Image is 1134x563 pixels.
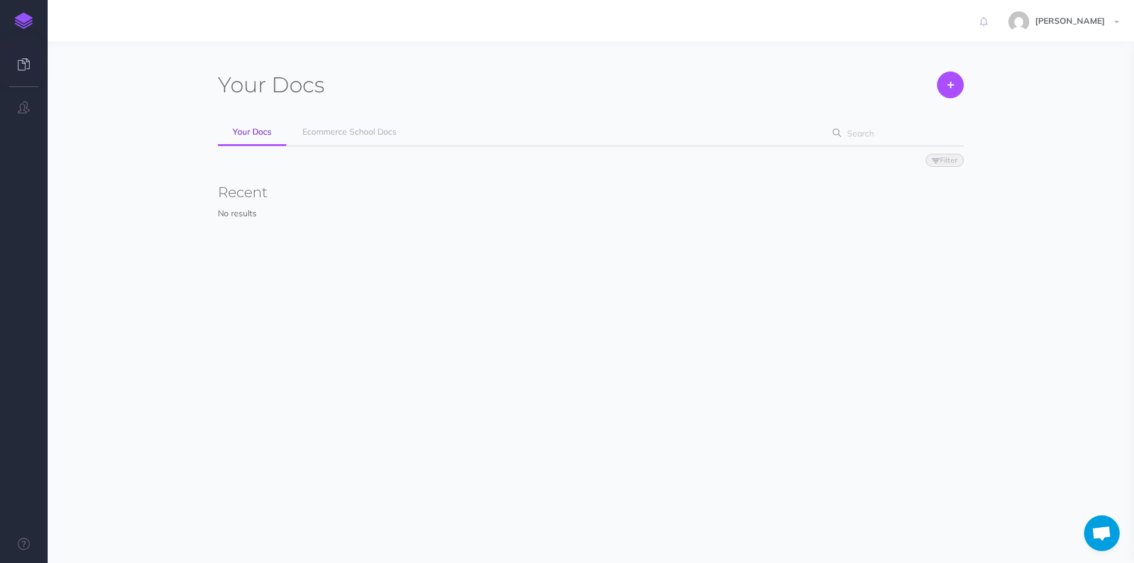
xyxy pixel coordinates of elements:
p: No results [218,207,964,220]
span: Ecommerce School Docs [302,126,396,137]
img: 773ddf364f97774a49de44848d81cdba.jpg [1008,11,1029,32]
img: logo-mark.svg [15,13,33,29]
a: Your Docs [218,119,286,146]
h3: Recent [218,185,964,200]
span: Your [218,71,266,98]
input: Search [844,123,945,144]
button: Filter [926,154,964,167]
span: Your Docs [233,126,271,137]
h1: Docs [218,71,324,98]
span: [PERSON_NAME] [1029,15,1111,26]
div: Aprire la chat [1084,515,1120,551]
a: Ecommerce School Docs [288,119,411,145]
